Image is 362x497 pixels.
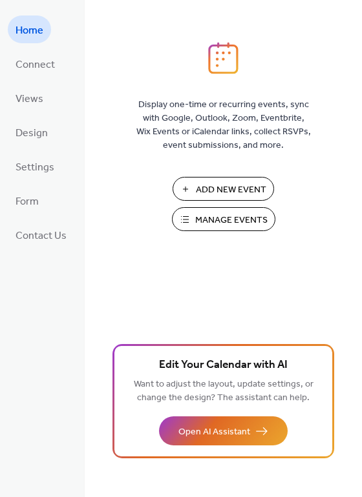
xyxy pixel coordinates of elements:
a: Home [8,15,51,43]
span: Display one-time or recurring events, sync with Google, Outlook, Zoom, Eventbrite, Wix Events or ... [136,98,311,152]
button: Add New Event [173,177,274,201]
span: Connect [16,55,55,75]
span: Want to adjust the layout, update settings, or change the design? The assistant can help. [134,376,314,407]
span: Form [16,192,39,212]
span: Contact Us [16,226,67,246]
span: Manage Events [195,214,268,227]
span: Open AI Assistant [178,425,250,439]
span: Settings [16,157,54,177]
button: Open AI Assistant [159,416,288,445]
span: Home [16,21,43,41]
span: Design [16,123,48,143]
span: Edit Your Calendar with AI [159,356,288,374]
a: Connect [8,50,63,77]
a: Form [8,187,47,214]
a: Settings [8,152,62,180]
button: Manage Events [172,207,275,231]
a: Design [8,118,56,146]
span: Views [16,89,43,109]
a: Views [8,84,51,112]
img: logo_icon.svg [208,42,238,74]
span: Add New Event [196,183,266,197]
a: Contact Us [8,221,74,249]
